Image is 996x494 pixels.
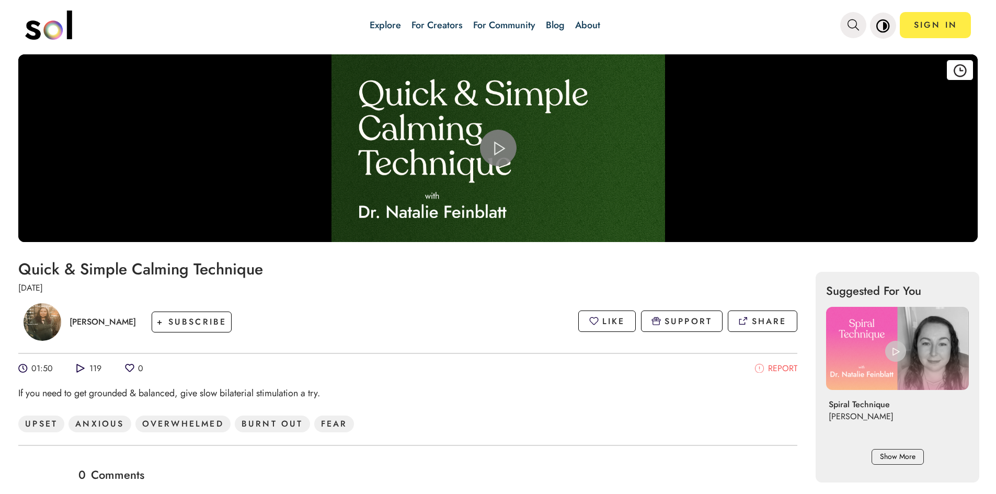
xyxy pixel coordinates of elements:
div: OVERWHELMED [135,416,231,432]
div: Video Player [18,54,978,242]
p: SHARE [752,315,787,327]
img: logo [25,10,72,40]
p: REPORT [768,362,797,374]
div: FEAR [314,416,354,432]
a: For Creators [411,18,463,32]
p: 0 [138,362,143,374]
p: Comments [91,468,144,481]
p: Suggested For You [826,282,969,299]
nav: main navigation [25,7,971,43]
button: Play Video [480,130,517,166]
p: SUPPORT [665,315,712,327]
h1: Quick & Simple Calming Technique [18,260,797,278]
button: Show More [872,449,924,465]
p: [PERSON_NAME] [829,410,931,422]
button: SHARE [728,311,797,332]
div: UPSET [18,416,64,432]
span: + SUBSCRIBE [157,316,226,328]
p: 0 [78,468,86,481]
a: Explore [370,18,401,32]
img: play [885,341,906,362]
div: ANXIOUS [68,416,131,432]
p: 119 [89,362,101,374]
img: Spiral Technique [826,307,969,390]
p: [DATE] [18,282,797,294]
span: Show More [880,451,915,462]
p: Spiral Technique [829,398,959,410]
div: BURNT OUT [235,416,310,432]
a: SIGN IN [900,12,971,38]
a: For Community [473,18,535,32]
p: LIKE [602,315,625,327]
button: SUPPORT [641,311,723,332]
button: LIKE [578,311,635,332]
a: Blog [546,18,565,32]
img: Natalie+new+bio+imagen.png [24,303,61,341]
div: If you need to get grounded & balanced, give slow bilaterial stimulation a try. [18,387,797,399]
a: About [575,18,600,32]
p: 01:50 [31,362,53,374]
p: [PERSON_NAME] [70,316,136,328]
button: + SUBSCRIBE [152,312,232,333]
